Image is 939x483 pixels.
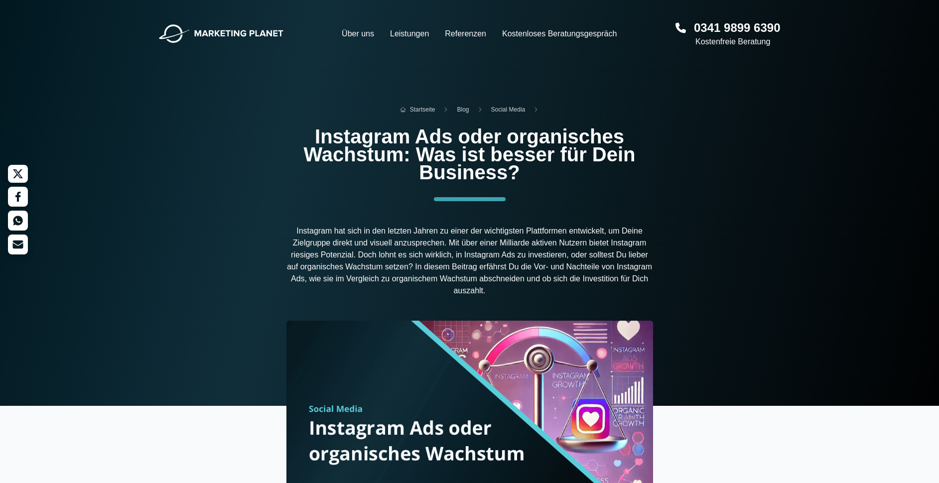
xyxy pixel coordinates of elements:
a: Blog [457,106,469,114]
a: Über uns [342,28,374,40]
a: Teile diesen Beitrag über Whatsapp [8,211,28,231]
h1: Instagram Ads oder organisches Wachstum: Was ist besser für Dein Business? [286,120,653,197]
a: Teile diesen Beitrag auf Facebook [8,187,28,207]
a: 0341 9899 6390 [694,20,781,36]
small: Kostenfreie Beratung [695,36,781,48]
a: Social Media [491,106,526,114]
img: Telefon Icon [675,20,686,36]
a: Leistungen [390,28,429,40]
a: Teile diesen Beitrag auf X [8,165,28,183]
a: Startseite [400,106,435,114]
a: Referenzen [445,28,486,40]
img: Marketing Planet - Webdesign, Website Entwicklung und SEO [159,24,283,43]
p: Instagram hat sich in den letzten Jahren zu einer der wichtigsten Plattformen entwickelt, um Dein... [286,201,653,321]
a: Teile diesen Beitrag via E-Mail [8,235,28,254]
a: Kostenloses Beratungsgespräch [502,28,617,40]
